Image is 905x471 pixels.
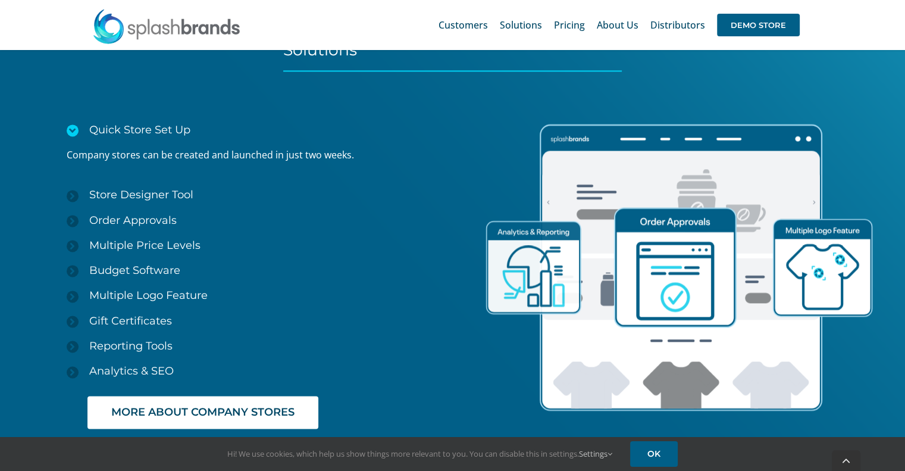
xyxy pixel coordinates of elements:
[579,448,612,459] a: Settings
[67,283,453,308] a: Multiple Logo Feature
[439,20,488,30] span: Customers
[89,314,172,327] span: Gift Certificates
[717,14,800,36] span: DEMO STORE
[89,364,174,378] span: Analytics & SEO
[111,406,295,419] span: MORE ABOUT COMPANY STORES
[439,6,488,44] a: Customers
[89,239,201,252] span: Multiple Price Levels
[67,208,453,233] a: Order Approvals
[650,6,705,44] a: Distributors
[439,6,800,44] nav: Main Menu Sticky
[67,148,453,161] p: Company stores can be created and launched in just two weeks.
[597,20,638,30] span: About Us
[500,20,542,30] span: Solutions
[89,214,177,227] span: Order Approvals
[67,182,453,207] a: Store Designer Tool
[650,20,705,30] span: Distributors
[89,289,208,302] span: Multiple Logo Feature
[92,8,241,44] img: SplashBrands.com Logo
[554,6,585,44] a: Pricing
[89,123,190,136] span: Quick Store Set Up
[67,258,453,283] a: Budget Software
[67,333,453,358] a: Reporting Tools
[717,6,800,44] a: DEMO STORE
[89,264,180,277] span: Budget Software
[67,358,453,383] a: Analytics & SEO
[67,117,453,142] a: Quick Store Set Up
[554,20,585,30] span: Pricing
[89,188,193,201] span: Store Designer Tool
[87,396,318,429] a: MORE ABOUT COMPANY STORES
[630,441,678,467] a: OK
[67,233,453,258] a: Multiple Price Levels
[89,339,173,353] span: Reporting Tools
[227,448,612,459] span: Hi! We use cookies, which help us show things more relevant to you. You can disable this in setti...
[67,308,453,333] a: Gift Certificates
